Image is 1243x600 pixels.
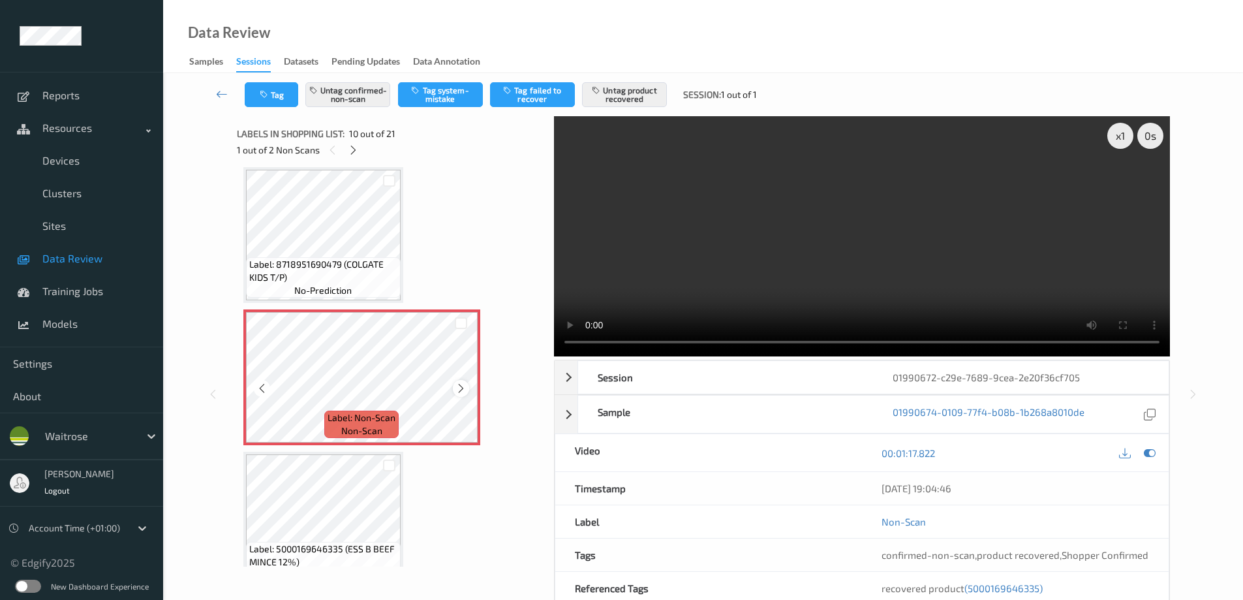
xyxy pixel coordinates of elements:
[188,26,270,39] div: Data Review
[413,55,480,71] div: Data Annotation
[1062,549,1148,561] span: Shopper Confirmed
[305,82,390,107] button: Untag confirmed-non-scan
[555,395,1169,434] div: Sample01990674-0109-77f4-b08b-1b268a8010de
[331,53,413,71] a: Pending Updates
[341,424,382,437] span: non-scan
[882,549,1148,561] span: , ,
[249,543,397,569] span: Label: 5000169646335 (ESS B BEEF MINCE 12%)
[882,482,1149,495] div: [DATE] 19:04:46
[189,55,223,71] div: Samples
[490,82,575,107] button: Tag failed to recover
[555,434,862,471] div: Video
[284,55,318,71] div: Datasets
[882,447,935,460] a: 00:01:17.822
[1137,123,1163,149] div: 0 s
[237,142,545,158] div: 1 out of 2 Non Scans
[328,411,395,424] span: Label: Non-Scan
[236,53,284,72] a: Sessions
[721,88,757,101] span: 1 out of 1
[236,55,271,72] div: Sessions
[582,82,667,107] button: Untag product recovered
[683,88,721,101] span: Session:
[873,361,1168,394] div: 01990672-c29e-7689-9cea-2e20f36cf705
[555,539,862,571] div: Tags
[349,127,395,140] span: 10 out of 21
[578,396,873,433] div: Sample
[882,549,975,561] span: confirmed-non-scan
[578,361,873,394] div: Session
[237,127,345,140] span: Labels in shopping list:
[189,53,236,71] a: Samples
[893,405,1084,423] a: 01990674-0109-77f4-b08b-1b268a8010de
[294,284,352,297] span: no-prediction
[555,472,862,505] div: Timestamp
[964,582,1043,594] span: (5000169646335)
[284,53,331,71] a: Datasets
[249,258,397,284] span: Label: 8718951690479 (COLGATE KIDS T/P)
[245,82,298,107] button: Tag
[555,360,1169,394] div: Session01990672-c29e-7689-9cea-2e20f36cf705
[555,505,862,538] div: Label
[882,515,926,528] a: Non-Scan
[331,55,400,71] div: Pending Updates
[882,582,1043,594] span: recovered product
[413,53,493,71] a: Data Annotation
[1107,123,1133,149] div: x 1
[398,82,483,107] button: Tag system-mistake
[977,549,1060,561] span: product recovered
